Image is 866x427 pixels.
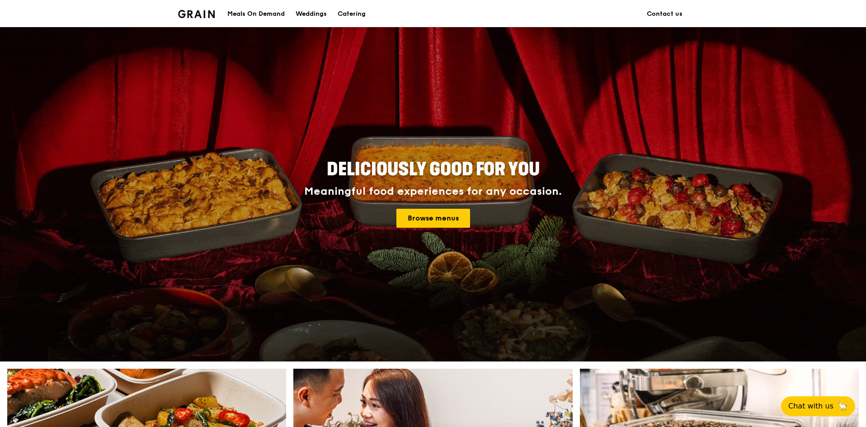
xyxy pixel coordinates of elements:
a: Catering [332,0,371,28]
span: 🦙 [837,401,848,412]
div: Weddings [296,0,327,28]
div: Meals On Demand [227,0,285,28]
a: Contact us [641,0,688,28]
a: Browse menus [396,209,470,228]
div: Meaningful food experiences for any occasion. [270,185,596,198]
div: Catering [338,0,366,28]
a: Weddings [290,0,332,28]
button: Chat with us🦙 [781,396,855,416]
img: Grain [178,10,215,18]
span: Chat with us [788,401,833,412]
span: Deliciously good for you [327,159,540,180]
